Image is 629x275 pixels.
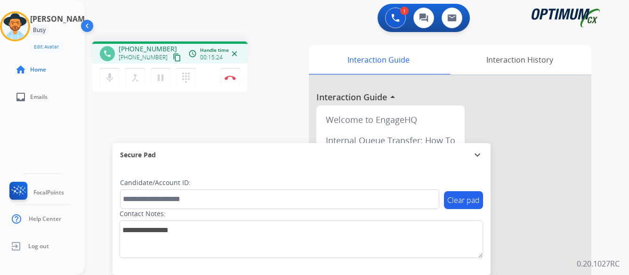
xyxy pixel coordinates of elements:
[29,215,61,223] span: Help Center
[120,150,156,160] span: Secure Pad
[2,13,28,40] img: avatar
[155,72,166,83] mat-icon: pause
[200,54,223,61] span: 00:15:24
[448,45,591,74] div: Interaction History
[30,41,63,52] button: Edit Avatar
[230,49,239,58] mat-icon: close
[119,54,168,61] span: [PHONE_NUMBER]
[577,258,620,269] p: 0.20.1027RC
[188,49,197,58] mat-icon: access_time
[15,64,26,75] mat-icon: home
[129,72,141,83] mat-icon: merge_type
[30,93,48,101] span: Emails
[400,7,409,15] div: 1
[472,149,483,161] mat-icon: expand_more
[103,49,112,58] mat-icon: phone
[8,182,64,203] a: FocalPoints
[320,130,461,151] div: Internal Queue Transfer: How To
[30,13,91,24] h3: [PERSON_NAME]
[33,189,64,196] span: FocalPoints
[173,53,181,62] mat-icon: content_copy
[225,75,236,80] img: control
[444,191,483,209] button: Clear pad
[120,209,166,218] label: Contact Notes:
[15,91,26,103] mat-icon: inbox
[28,243,49,250] span: Log out
[320,109,461,130] div: Welcome to EngageHQ
[309,45,448,74] div: Interaction Guide
[180,72,192,83] mat-icon: dialpad
[30,24,48,36] div: Busy
[200,47,229,54] span: Handle time
[120,178,191,187] label: Candidate/Account ID:
[104,72,115,83] mat-icon: mic
[119,44,177,54] span: [PHONE_NUMBER]
[30,66,46,73] span: Home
